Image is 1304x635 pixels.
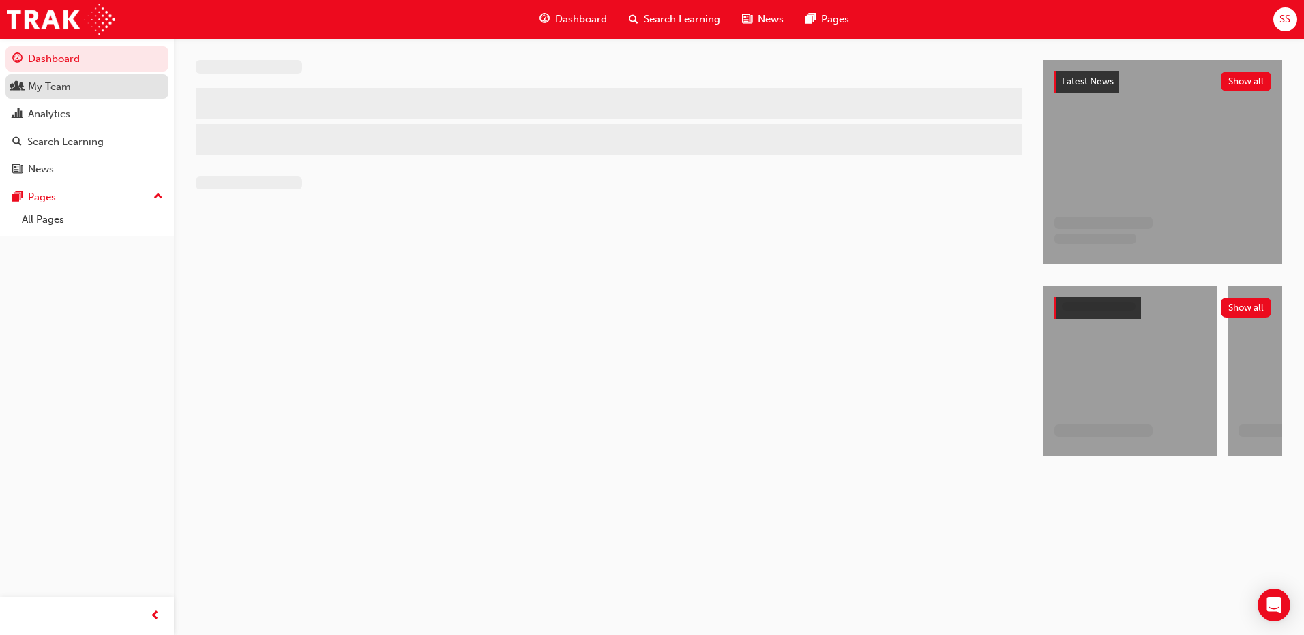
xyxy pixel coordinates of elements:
[28,106,70,122] div: Analytics
[1258,589,1290,621] div: Open Intercom Messenger
[529,5,618,33] a: guage-iconDashboard
[5,44,168,185] button: DashboardMy TeamAnalyticsSearch LearningNews
[7,4,115,35] img: Trak
[5,185,168,210] button: Pages
[16,209,168,230] a: All Pages
[644,12,720,27] span: Search Learning
[5,157,168,182] a: News
[27,134,104,150] div: Search Learning
[539,11,550,28] span: guage-icon
[805,11,816,28] span: pages-icon
[1221,298,1272,317] button: Show all
[1279,12,1290,27] span: SS
[1062,76,1114,87] span: Latest News
[12,136,22,149] span: search-icon
[153,188,163,206] span: up-icon
[5,74,168,99] a: My Team
[1054,71,1271,93] a: Latest NewsShow all
[12,164,23,176] span: news-icon
[629,11,638,28] span: search-icon
[28,189,56,205] div: Pages
[618,5,731,33] a: search-iconSearch Learning
[12,81,23,93] span: people-icon
[5,46,168,72] a: Dashboard
[731,5,795,33] a: news-iconNews
[1221,72,1272,91] button: Show all
[1054,297,1271,319] a: Show all
[758,12,784,27] span: News
[12,108,23,121] span: chart-icon
[5,102,168,127] a: Analytics
[150,608,160,625] span: prev-icon
[821,12,849,27] span: Pages
[12,191,23,204] span: pages-icon
[795,5,860,33] a: pages-iconPages
[1273,7,1297,31] button: SS
[28,161,54,177] div: News
[28,79,71,95] div: My Team
[555,12,607,27] span: Dashboard
[742,11,752,28] span: news-icon
[12,53,23,65] span: guage-icon
[5,129,168,155] a: Search Learning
